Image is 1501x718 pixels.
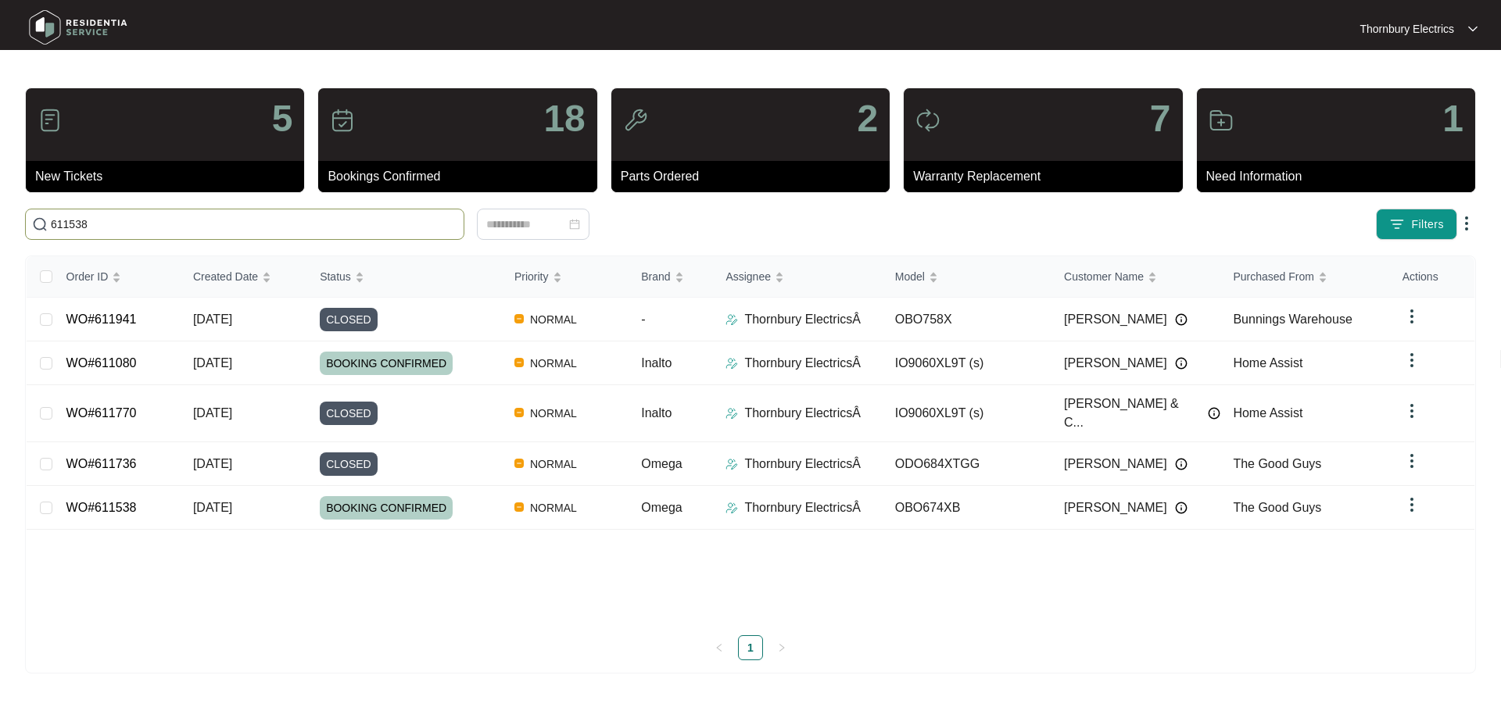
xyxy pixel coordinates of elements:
button: filter iconFilters [1376,209,1457,240]
img: dropdown arrow [1468,25,1478,33]
p: Thornbury ElectricsÂ [744,310,861,329]
img: Vercel Logo [514,314,524,323]
span: NORMAL [524,354,583,373]
img: icon [915,108,940,133]
th: Status [307,256,502,298]
p: Warranty Replacement [913,167,1182,186]
p: 18 [543,100,585,138]
p: Thornbury ElectricsÂ [744,404,861,423]
span: [DATE] [193,406,232,420]
span: Model [895,268,925,285]
a: WO#611538 [66,501,137,514]
span: Purchased From [1233,268,1313,285]
span: Brand [641,268,670,285]
img: Info icon [1175,357,1188,370]
span: [DATE] [193,356,232,370]
span: NORMAL [524,310,583,329]
th: Brand [629,256,713,298]
span: Filters [1411,216,1444,233]
img: Vercel Logo [514,358,524,367]
img: Vercel Logo [514,408,524,417]
th: Model [883,256,1051,298]
img: dropdown arrow [1457,214,1476,233]
img: Assigner Icon [725,357,738,370]
span: Created Date [193,268,258,285]
img: dropdown arrow [1402,495,1421,514]
span: NORMAL [524,404,583,423]
p: Need Information [1206,167,1475,186]
li: Next Page [769,635,794,660]
td: OBO674XB [883,486,1051,530]
td: ODO684XTGG [883,442,1051,486]
span: Home Assist [1233,406,1302,420]
img: filter icon [1389,216,1405,232]
span: Bunnings Warehouse [1233,313,1352,326]
img: search-icon [32,216,48,232]
a: WO#611080 [66,356,137,370]
img: Info icon [1208,407,1220,420]
th: Order ID [54,256,181,298]
span: Order ID [66,268,109,285]
button: right [769,635,794,660]
img: Assigner Icon [725,407,738,420]
p: Thornbury ElectricsÂ [744,455,861,473]
a: 1 [739,636,762,659]
p: Thornbury ElectricsÂ [744,354,861,373]
p: 5 [272,100,293,138]
img: icon [330,108,355,133]
img: dropdown arrow [1402,452,1421,470]
td: OBO758X [883,298,1051,341]
span: NORMAL [524,498,583,517]
img: icon [38,108,63,133]
span: The Good Guys [1233,501,1321,514]
span: Customer Name [1064,268,1144,285]
span: [PERSON_NAME] [1064,354,1167,373]
p: 7 [1150,100,1171,138]
img: icon [623,108,648,133]
input: Search by Order Id, Assignee Name, Customer Name, Brand and Model [51,216,457,233]
img: Vercel Logo [514,459,524,468]
span: [DATE] [193,457,232,470]
button: left [707,635,732,660]
th: Priority [502,256,629,298]
p: New Tickets [35,167,304,186]
td: IO9060XL9T (s) [883,385,1051,442]
img: icon [1209,108,1234,133]
img: Assigner Icon [725,458,738,470]
span: [PERSON_NAME] [1064,498,1167,517]
th: Assignee [713,256,882,298]
span: Omega [641,501,682,514]
span: Status [320,268,351,285]
span: CLOSED [320,402,378,425]
span: Assignee [725,268,771,285]
span: CLOSED [320,308,378,331]
th: Created Date [181,256,307,298]
img: dropdown arrow [1402,351,1421,370]
span: Home Assist [1233,356,1302,370]
span: BOOKING CONFIRMED [320,496,453,520]
p: Parts Ordered [621,167,890,186]
span: [PERSON_NAME] [1064,455,1167,473]
span: Inalto [641,356,672,370]
p: Thornbury ElectricsÂ [744,498,861,517]
span: Inalto [641,406,672,420]
a: WO#611736 [66,457,137,470]
img: Info icon [1175,458,1188,470]
span: [DATE] [193,313,232,326]
a: WO#611941 [66,313,137,326]
img: Info icon [1175,502,1188,514]
p: 2 [857,100,878,138]
th: Purchased From [1220,256,1389,298]
li: 1 [738,635,763,660]
img: dropdown arrow [1402,307,1421,326]
span: [PERSON_NAME] [1064,310,1167,329]
span: [DATE] [193,501,232,514]
td: IO9060XL9T (s) [883,341,1051,385]
p: 1 [1442,100,1463,138]
li: Previous Page [707,635,732,660]
span: Priority [514,268,549,285]
span: The Good Guys [1233,457,1321,470]
a: WO#611770 [66,406,137,420]
span: right [777,643,786,652]
p: Thornbury Electrics [1359,21,1454,37]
